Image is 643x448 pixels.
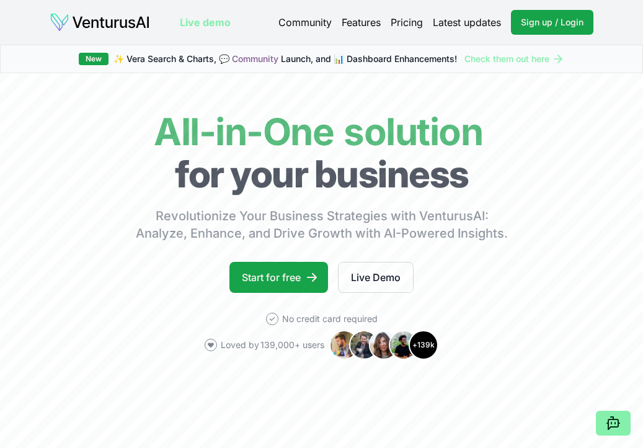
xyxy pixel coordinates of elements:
a: Live demo [180,15,231,30]
span: Sign up / Login [521,16,583,29]
a: Features [342,15,381,30]
a: Sign up / Login [511,10,593,35]
img: Avatar 4 [389,330,419,360]
a: Pricing [391,15,423,30]
a: Community [278,15,332,30]
img: Avatar 1 [329,330,359,360]
span: ✨ Vera Search & Charts, 💬 Launch, and 📊 Dashboard Enhancements! [113,53,457,65]
a: Start for free [229,262,328,293]
div: New [79,53,109,65]
a: Check them out here [464,53,564,65]
a: Latest updates [433,15,501,30]
img: Avatar 3 [369,330,399,360]
img: logo [50,12,150,32]
img: Avatar 2 [349,330,379,360]
a: Community [232,53,278,64]
a: Live Demo [338,262,414,293]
